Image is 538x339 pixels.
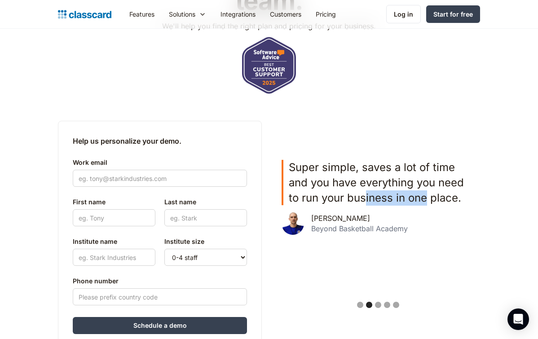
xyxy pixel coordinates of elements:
input: eg. Stark [164,209,247,226]
label: Last name [164,197,247,207]
div: Log in [394,9,413,19]
div: Show slide 3 of 5 [375,302,381,308]
input: Schedule a demo [73,317,247,334]
div: 2 of 5 [282,160,475,249]
a: Features [122,4,162,24]
a: Customers [263,4,309,24]
div: Show slide 2 of 5 [366,302,372,308]
a: Pricing [309,4,343,24]
a: home [58,8,111,21]
form: Contact Form [73,154,247,334]
a: Log in [386,5,421,23]
a: Integrations [213,4,263,24]
label: Institute name [73,236,155,247]
div: Solutions [162,4,213,24]
div: Show slide 1 of 5 [357,302,363,308]
h2: Help us personalize your demo. [73,136,247,146]
div: Start for free [433,9,473,19]
a: Start for free [426,5,480,23]
label: Institute size [164,236,247,247]
div: Open Intercom Messenger [507,308,529,330]
p: Super simple, saves a lot of time and you have everything you need to run your business in one pl... [289,160,475,205]
input: eg. tony@starkindustries.com [73,170,247,187]
div: Solutions [169,9,195,19]
div: [PERSON_NAME] [311,214,370,223]
input: Please prefix country code [73,288,247,305]
label: First name [73,197,155,207]
label: Phone number [73,276,247,286]
input: eg. Tony [73,209,155,226]
div: Beyond Basketball Academy [311,225,408,233]
label: Work email [73,157,247,168]
div: Show slide 4 of 5 [384,302,390,308]
input: eg. Stark Industries [73,249,155,266]
div: carousel [276,154,480,315]
div: Show slide 5 of 5 [393,302,399,308]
